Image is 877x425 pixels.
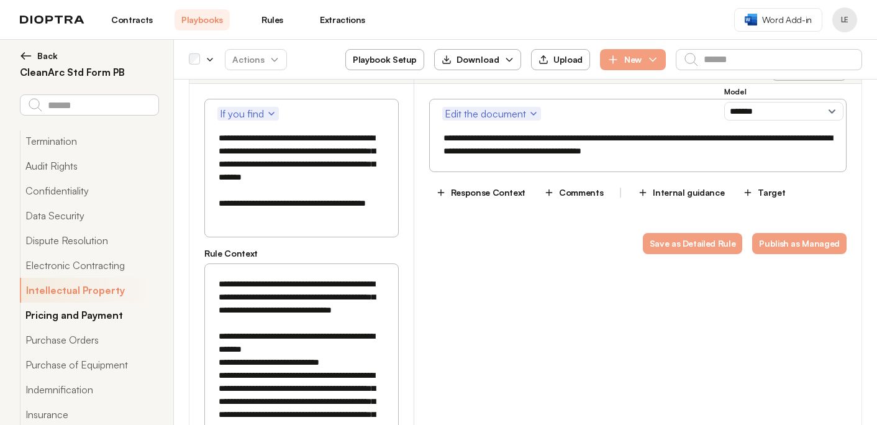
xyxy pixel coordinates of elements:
[429,182,532,203] button: Response Context
[204,247,399,260] h3: Rule Context
[832,7,857,32] button: Profile menu
[104,9,160,30] a: Contracts
[20,327,158,352] button: Purchase Orders
[20,228,158,253] button: Dispute Resolution
[222,48,289,71] span: Actions
[345,49,424,70] button: Playbook Setup
[538,54,583,65] div: Upload
[315,9,370,30] a: Extractions
[20,352,158,377] button: Purchase of Equipment
[20,50,32,62] img: left arrow
[20,377,158,402] button: Indemnification
[20,16,84,24] img: logo
[531,49,590,70] button: Upload
[445,106,538,121] span: Edit the document
[745,14,757,25] img: word
[20,278,158,303] button: Intellectual Property
[20,153,158,178] button: Audit Rights
[643,233,743,254] button: Save as Detailed Rule
[537,182,610,203] button: Comments
[175,9,230,30] a: Playbooks
[245,9,300,30] a: Rules
[631,182,731,203] button: Internal guidance
[724,102,843,121] select: Model
[724,87,843,97] h3: Model
[20,65,158,80] h2: CleanArc Std Form PB
[20,50,158,62] button: Back
[442,53,499,66] div: Download
[434,49,521,70] button: Download
[20,203,158,228] button: Data Security
[752,233,847,254] button: Publish as Managed
[736,182,792,203] button: Target
[20,129,158,153] button: Termination
[189,54,200,65] div: Select all
[225,49,287,70] button: Actions
[600,49,666,70] button: New
[20,303,158,327] button: Pricing and Payment
[762,14,812,26] span: Word Add-in
[442,107,541,121] button: Edit the document
[20,178,158,203] button: Confidentiality
[220,106,276,121] span: If you find
[20,253,158,278] button: Electronic Contracting
[734,8,822,32] a: Word Add-in
[217,107,279,121] button: If you find
[37,50,58,62] span: Back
